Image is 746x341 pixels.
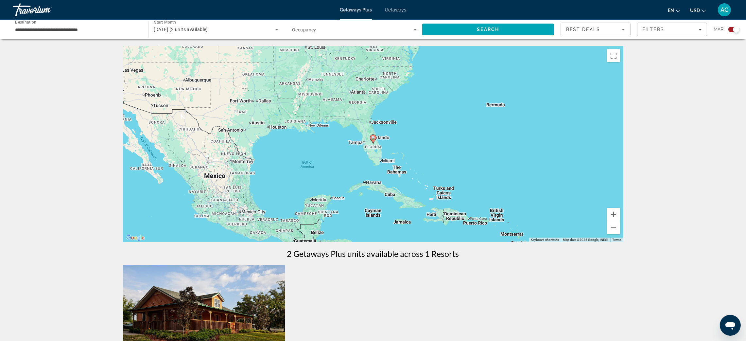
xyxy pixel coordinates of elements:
span: Filters [642,27,665,32]
a: Travorium [13,1,78,18]
span: Map [714,25,723,34]
input: Select destination [15,26,140,34]
span: Search [477,27,499,32]
mat-select: Sort by [566,26,625,33]
span: en [668,8,674,13]
span: AC [720,7,728,13]
span: Occupancy [292,27,316,32]
a: Open this area in Google Maps (opens a new window) [125,234,146,242]
span: USD [690,8,700,13]
h1: 2 Getaways Plus units available across 1 Resorts [287,249,459,259]
iframe: Button to launch messaging window [720,315,741,336]
button: Toggle fullscreen view [607,49,620,62]
span: Start Month [154,20,176,25]
button: Change currency [690,6,706,15]
span: Map data ©2025 Google, INEGI [563,238,608,242]
span: Destination [15,20,36,25]
a: Getaways [385,7,406,12]
button: Zoom out [607,221,620,234]
a: Terms (opens in new tab) [612,238,621,242]
button: Change language [668,6,680,15]
span: [DATE] (2 units available) [154,27,208,32]
img: Google [125,234,146,242]
span: Best Deals [566,27,600,32]
button: Keyboard shortcuts [531,238,559,242]
button: Filters [637,23,707,36]
button: User Menu [716,3,733,17]
button: Zoom in [607,208,620,221]
a: Getaways Plus [340,7,372,12]
button: Search [422,24,554,35]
